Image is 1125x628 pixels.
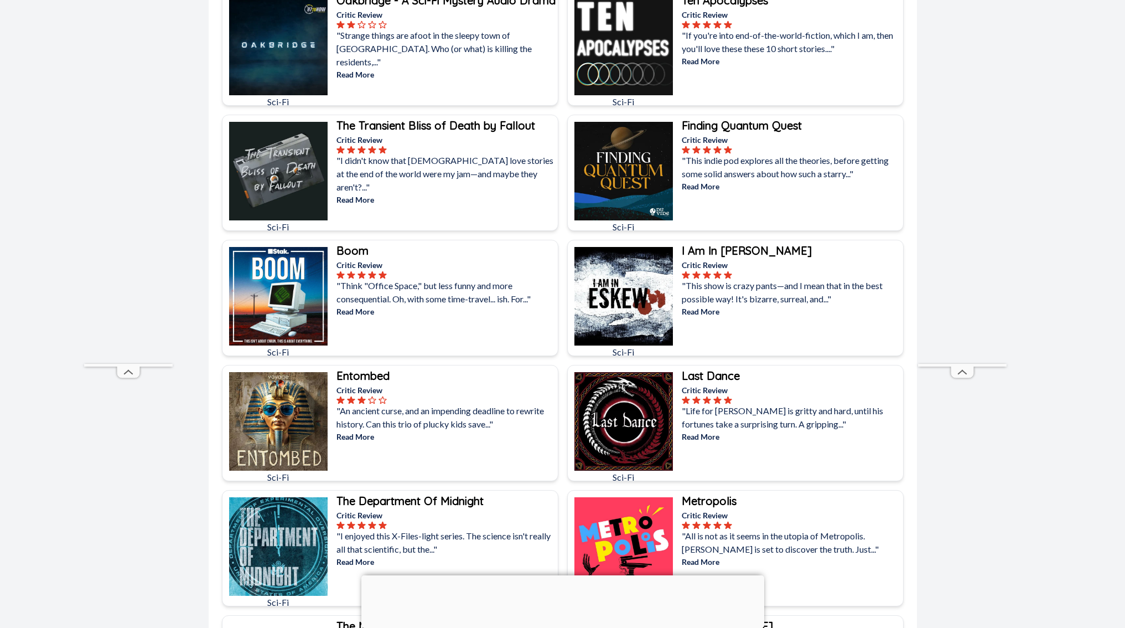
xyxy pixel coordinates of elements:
a: MetropolisSci-FiMetropolisCritic Review"All is not as it seems in the utopia of Metropolis. [PERS... [567,490,904,606]
p: Read More [336,69,556,80]
p: "All is not as it seems in the utopia of Metropolis. [PERSON_NAME] is set to discover the truth. ... [682,529,901,556]
img: I Am In Eskew [574,247,673,346]
img: The Department Of Midnight [229,497,328,596]
b: The Department Of Midnight [336,494,484,508]
b: Entombed [336,369,390,383]
p: Sci-Fi [229,471,328,484]
p: Critic Review [682,259,901,271]
p: Critic Review [682,9,901,20]
p: Sci-Fi [574,471,673,484]
p: "Think "Office Space," but less funny and more consequential. Oh, with some time-travel... ish. F... [336,279,556,306]
p: Critic Review [336,9,556,20]
p: Critic Review [336,509,556,521]
b: Boom [336,244,369,258]
a: I Am In EskewSci-FiI Am In [PERSON_NAME]Critic Review"This show is crazy pants—and I mean that in... [567,240,904,356]
iframe: Advertisement [84,32,173,364]
p: "I enjoyed this X-Files-light series. The science isn't really all that scientific, but the..." [336,529,556,556]
p: Critic Review [336,259,556,271]
b: The Transient Bliss of Death by Fallout [336,119,535,132]
a: BoomSci-FiBoomCritic Review"Think "Office Space," but less funny and more consequential. Oh, with... [222,240,558,356]
p: Read More [336,556,556,568]
p: Critic Review [682,509,901,521]
p: Read More [682,556,901,568]
p: Read More [682,181,901,192]
p: Read More [336,306,556,317]
p: Sci-Fi [574,95,673,109]
p: Sci-Fi [229,346,328,359]
p: Critic Review [336,384,556,396]
iframe: Advertisement [918,32,1007,364]
p: Critic Review [682,134,901,146]
a: The Transient Bliss of Death by Fallout Sci-FiThe Transient Bliss of Death by FalloutCritic Revie... [222,115,558,231]
a: Finding Quantum QuestSci-FiFinding Quantum QuestCritic Review"This indie pod explores all the the... [567,115,904,231]
iframe: Advertisement [361,575,764,625]
p: Read More [682,431,901,442]
p: Sci-Fi [229,220,328,234]
p: Sci-Fi [229,596,328,609]
p: "Life for [PERSON_NAME] is gritty and hard, until his fortunes take a surprising turn. A gripping... [682,404,901,431]
img: Last Dance [574,372,673,471]
p: Critic Review [682,384,901,396]
p: Read More [336,431,556,442]
p: Read More [682,55,901,67]
img: Entombed [229,372,328,471]
a: The Department Of MidnightSci-FiThe Department Of MidnightCritic Review"I enjoyed this X-Files-li... [222,490,558,606]
img: Metropolis [574,497,673,596]
b: Last Dance [682,369,740,383]
b: Metropolis [682,494,737,508]
p: "I didn't know that [DEMOGRAPHIC_DATA] love stories at the end of the world were my jam—and maybe... [336,154,556,194]
p: "This show is crazy pants—and I mean that in the best possible way! It's bizarre, surreal, and..." [682,279,901,306]
b: I Am In [PERSON_NAME] [682,244,812,258]
p: Sci-Fi [229,95,328,109]
p: "Strange things are afoot in the sleepy town of [GEOGRAPHIC_DATA]. Who (or what) is killing the r... [336,29,556,69]
p: Read More [682,306,901,317]
img: Finding Quantum Quest [574,122,673,220]
img: The Transient Bliss of Death by Fallout [229,122,328,220]
p: "If you're into end-of-the-world-fiction, which I am, then you'll love these these 10 short stori... [682,29,901,55]
a: Last DanceSci-FiLast DanceCritic Review"Life for [PERSON_NAME] is gritty and hard, until his fort... [567,365,904,481]
p: "This indie pod explores all the theories, before getting some solid answers about how such a sta... [682,154,901,181]
img: Boom [229,247,328,346]
p: Sci-Fi [574,220,673,234]
a: EntombedSci-FiEntombedCritic Review"An ancient curse, and an impending deadline to rewrite histor... [222,365,558,481]
b: Finding Quantum Quest [682,119,802,132]
p: Read More [336,194,556,205]
p: "An ancient curse, and an impending deadline to rewrite history. Can this trio of plucky kids sav... [336,404,556,431]
p: Critic Review [336,134,556,146]
p: Sci-Fi [574,346,673,359]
